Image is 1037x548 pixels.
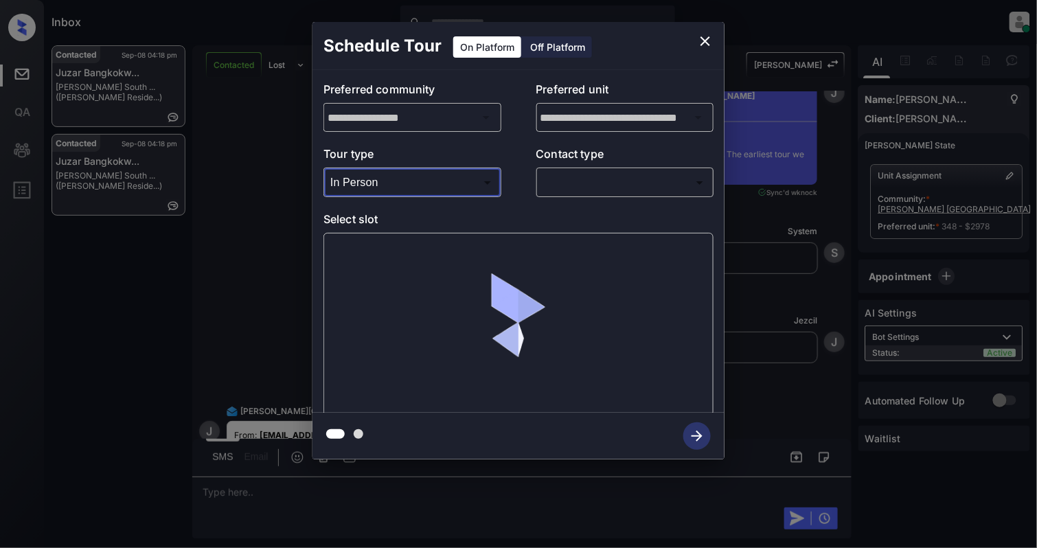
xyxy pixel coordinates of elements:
[323,81,501,103] p: Preferred community
[536,81,714,103] p: Preferred unit
[323,211,714,233] p: Select slot
[327,171,498,194] div: In Person
[323,146,501,168] p: Tour type
[453,36,521,58] div: On Platform
[536,146,714,168] p: Contact type
[312,22,453,70] h2: Schedule Tour
[675,418,719,454] button: btn-next
[438,244,600,405] img: loaderv1.7921fd1ed0a854f04152.gif
[523,36,592,58] div: Off Platform
[692,27,719,55] button: close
